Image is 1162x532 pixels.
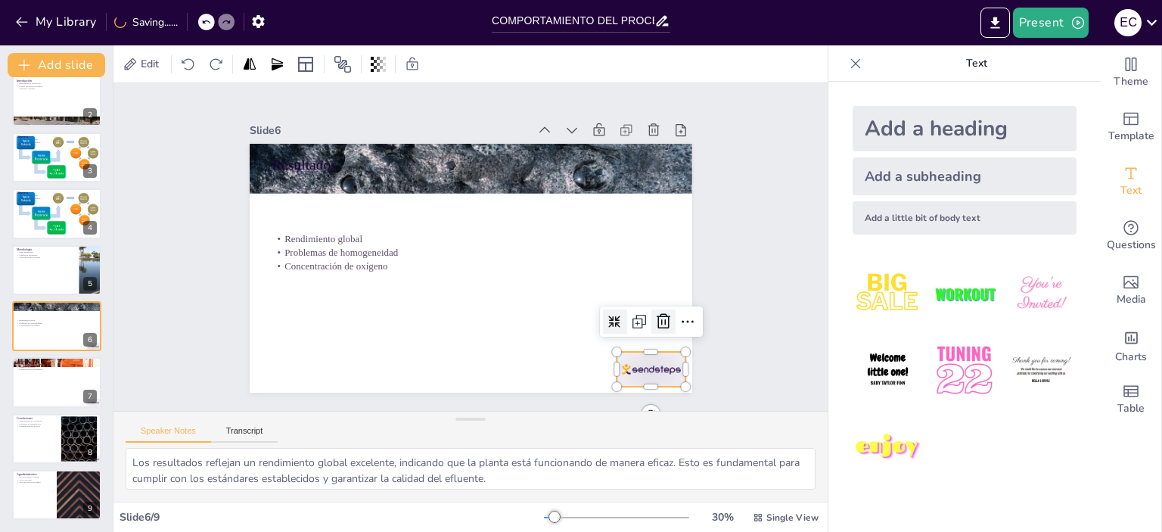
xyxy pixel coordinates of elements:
div: 3 [83,164,97,178]
p: Diagnóstico del proceso [17,194,97,198]
div: Slide 6 [351,302,586,478]
p: Resultados [17,303,97,308]
button: My Library [11,10,103,34]
p: Problemas de homogeneidad [309,120,639,366]
div: Add text boxes [1101,154,1161,209]
span: Edit [138,57,162,71]
div: 4 [83,221,97,235]
div: Get real-time input from your audience [1101,209,1161,263]
button: Transcript [211,426,278,443]
p: Apoyo personal [17,478,52,481]
div: 6 [12,301,101,351]
p: Optimización del rendimiento [17,369,97,372]
p: Discusión [17,359,97,364]
button: Add slide [8,53,105,77]
p: Rendimiento global [300,131,631,376]
div: 2 [83,108,97,122]
p: Cumplimiento de estándares [17,419,57,422]
p: Importancia de las EDARs [17,82,97,85]
div: 4 [12,188,101,238]
div: 8 [12,414,101,464]
span: Table [1117,400,1145,417]
div: Add a heading [853,106,1077,151]
p: Propuestas de mejora [17,144,97,147]
div: 2 [12,76,101,126]
p: Eficiencia del sistema [17,363,97,366]
p: Toma de muestras [17,250,75,254]
p: Rendimiento global [17,319,97,322]
div: 7 [83,390,97,403]
p: Necesidad de optimización [17,422,57,425]
div: Slide 6 / 9 [120,510,544,524]
img: 4.jpeg [853,335,923,406]
div: Saving...... [114,15,178,30]
div: Change the overall theme [1101,45,1161,100]
p: Evaluación de rendimiento [17,197,97,200]
img: 2.jpeg [929,259,999,329]
div: E C [1114,9,1142,36]
div: Add ready made slides [1101,100,1161,154]
span: Media [1117,291,1146,308]
button: Present [1013,8,1089,38]
p: Objetivos [17,191,97,195]
div: Add images, graphics, shapes or video [1101,263,1161,318]
p: Control del proceso biológico [17,84,97,87]
p: Objetivos [17,135,97,139]
p: Metodología [17,247,75,251]
p: Sostenibilidad del proceso [17,425,57,428]
div: Layout [294,52,318,76]
input: Insert title [492,10,654,32]
span: Position [334,55,352,73]
p: Reconocimiento a tutores [17,475,52,478]
button: Export to PowerPoint [980,8,1010,38]
button: E C [1114,8,1142,38]
div: Add a little bit of body text [853,201,1077,235]
p: Valor del trabajo en equipo [17,481,52,484]
button: Speaker Notes [126,426,211,443]
p: Medidas correctivas [17,366,97,369]
img: 5.jpeg [929,335,999,406]
p: Diagnóstico del proceso [17,138,97,141]
p: Resultados [255,188,589,440]
p: Análisis en laboratorio [17,254,75,257]
textarea: Los resultados reflejan un rendimiento global excelente, indicando que la planta está funcionando... [126,448,816,490]
span: Single View [766,512,819,524]
div: 5 [83,277,97,291]
div: 3 [12,132,101,182]
span: Charts [1115,349,1147,366]
div: Add charts and graphs [1101,318,1161,372]
p: Propuestas de mejora [17,200,97,203]
p: Evaluación de rendimiento [17,141,97,144]
img: 3.jpeg [1006,259,1077,329]
p: Conclusiones [17,415,57,420]
img: 7.jpeg [853,412,923,483]
span: Questions [1107,237,1156,254]
p: Vigilancia continua [17,87,97,90]
p: Observación microscópica [17,256,75,259]
div: Add a subheading [853,157,1077,195]
img: 1.jpeg [853,259,923,329]
img: 6.jpeg [1006,335,1077,406]
p: Concentración de oxígeno [17,325,97,328]
div: 9 [83,502,97,515]
div: 9 [12,470,101,520]
span: Text [1120,182,1142,199]
div: 30 % [704,510,741,524]
div: 7 [12,357,101,407]
div: 5 [12,245,101,295]
div: 8 [83,446,97,459]
p: Text [868,45,1086,82]
p: Introducción [17,78,97,82]
div: Add a table [1101,372,1161,427]
span: Template [1108,128,1154,145]
span: Theme [1114,73,1148,90]
div: 6 [83,333,97,347]
p: Concentración de oxígeno [317,109,648,354]
p: Problemas de homogeneidad [17,322,97,325]
p: Agradecimientos [17,472,52,477]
